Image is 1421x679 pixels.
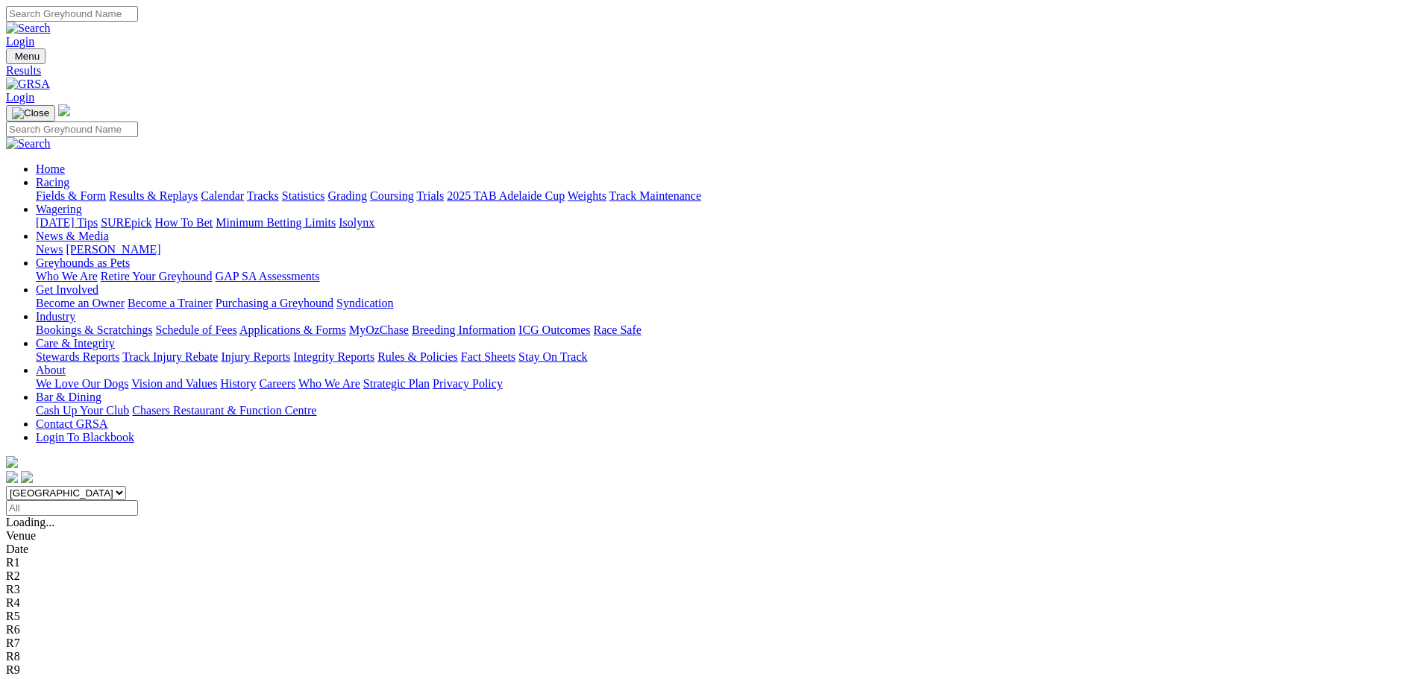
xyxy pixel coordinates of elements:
div: Racing [36,189,1415,203]
a: Grading [328,189,367,202]
a: Contact GRSA [36,417,107,430]
a: [PERSON_NAME] [66,243,160,256]
a: Who We Are [298,377,360,390]
a: Purchasing a Greyhound [216,297,333,309]
div: Get Involved [36,297,1415,310]
a: Applications & Forms [239,323,346,336]
a: MyOzChase [349,323,409,336]
a: Privacy Policy [433,377,503,390]
a: Industry [36,310,75,323]
a: SUREpick [101,216,151,229]
a: Coursing [370,189,414,202]
div: Industry [36,323,1415,337]
a: [DATE] Tips [36,216,98,229]
div: R8 [6,650,1415,663]
span: Loading... [6,516,54,528]
a: 2025 TAB Adelaide Cup [447,189,565,202]
a: Chasers Restaurant & Function Centre [132,404,316,417]
input: Search [6,6,138,22]
a: Tracks [247,189,279,202]
a: Strategic Plan [363,377,430,390]
a: About [36,364,66,376]
div: Venue [6,529,1415,543]
div: R9 [6,663,1415,677]
div: Wagering [36,216,1415,230]
img: Close [12,107,49,119]
a: Results [6,64,1415,78]
a: News [36,243,63,256]
a: Login [6,91,34,104]
div: Bar & Dining [36,404,1415,417]
a: Care & Integrity [36,337,115,350]
a: Minimum Betting Limits [216,216,336,229]
a: Home [36,162,65,175]
a: Integrity Reports [293,350,374,363]
a: Bookings & Scratchings [36,323,152,336]
span: Menu [15,51,40,62]
div: R5 [6,610,1415,623]
a: Login [6,35,34,48]
a: Injury Reports [221,350,290,363]
a: Rules & Policies [377,350,458,363]
a: Trials [416,189,444,202]
a: Syndication [336,297,393,309]
a: Isolynx [339,216,374,229]
img: GRSA [6,78,50,91]
div: Care & Integrity [36,350,1415,364]
a: Fact Sheets [461,350,515,363]
input: Select date [6,500,138,516]
img: facebook.svg [6,471,18,483]
a: Bar & Dining [36,391,101,403]
a: Breeding Information [412,323,515,336]
a: Wagering [36,203,82,215]
a: We Love Our Dogs [36,377,128,390]
a: Get Involved [36,283,98,296]
button: Toggle navigation [6,105,55,121]
div: R1 [6,556,1415,569]
a: Stay On Track [518,350,587,363]
div: R2 [6,569,1415,583]
img: twitter.svg [21,471,33,483]
a: News & Media [36,230,109,242]
a: Retire Your Greyhound [101,270,213,282]
a: Who We Are [36,270,98,282]
a: Fields & Form [36,189,106,202]
a: Become an Owner [36,297,125,309]
div: News & Media [36,243,1415,256]
img: Search [6,137,51,151]
a: Schedule of Fees [155,323,236,336]
a: Race Safe [593,323,641,336]
div: About [36,377,1415,391]
a: Stewards Reports [36,350,119,363]
a: Weights [568,189,606,202]
img: Search [6,22,51,35]
a: Careers [259,377,295,390]
a: Track Injury Rebate [122,350,218,363]
a: GAP SA Assessments [216,270,320,282]
input: Search [6,121,138,137]
a: Results & Replays [109,189,198,202]
a: History [220,377,256,390]
div: Date [6,543,1415,556]
a: Racing [36,176,69,189]
a: Calendar [201,189,244,202]
a: Cash Up Your Club [36,404,129,417]
a: Statistics [282,189,325,202]
button: Toggle navigation [6,48,46,64]
img: logo-grsa-white.png [6,456,18,468]
a: Greyhounds as Pets [36,256,130,269]
a: Track Maintenance [609,189,701,202]
div: R3 [6,583,1415,596]
div: R6 [6,623,1415,637]
div: R4 [6,596,1415,610]
a: Vision and Values [131,377,217,390]
a: How To Bet [155,216,213,229]
a: ICG Outcomes [518,323,590,336]
img: logo-grsa-white.png [58,104,70,116]
div: R7 [6,637,1415,650]
div: Greyhounds as Pets [36,270,1415,283]
a: Login To Blackbook [36,431,134,443]
a: Become a Trainer [128,297,213,309]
